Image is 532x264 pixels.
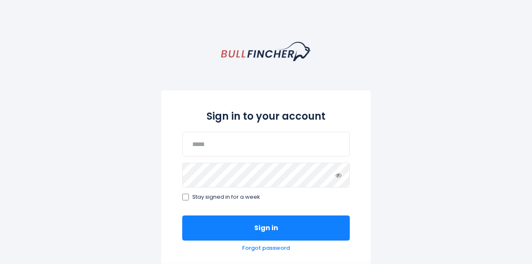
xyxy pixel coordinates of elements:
span: Stay signed in for a week [192,194,260,201]
h2: Sign in to your account [182,109,350,123]
button: Sign in [182,215,350,241]
input: Stay signed in for a week [182,194,189,200]
a: Forgot password [242,245,290,252]
a: homepage [221,42,311,61]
